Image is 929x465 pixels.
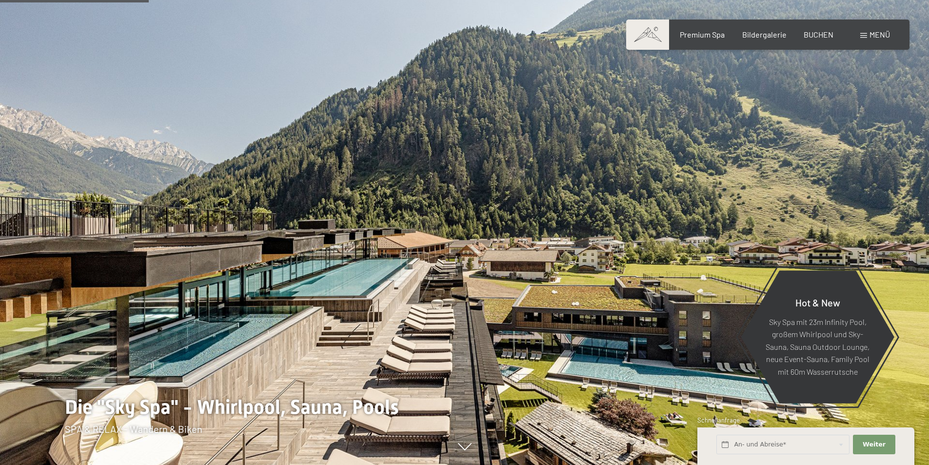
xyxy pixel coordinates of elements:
button: Weiter [853,435,895,455]
span: Hot & New [795,296,840,308]
span: Menü [870,30,890,39]
a: Hot & New Sky Spa mit 23m Infinity Pool, großem Whirlpool und Sky-Sauna, Sauna Outdoor Lounge, ne... [740,270,895,404]
span: Weiter [863,440,886,449]
span: Schnellanfrage [697,416,740,424]
p: Sky Spa mit 23m Infinity Pool, großem Whirlpool und Sky-Sauna, Sauna Outdoor Lounge, neue Event-S... [765,315,870,378]
a: Bildergalerie [742,30,787,39]
a: Premium Spa [680,30,725,39]
a: BUCHEN [804,30,833,39]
